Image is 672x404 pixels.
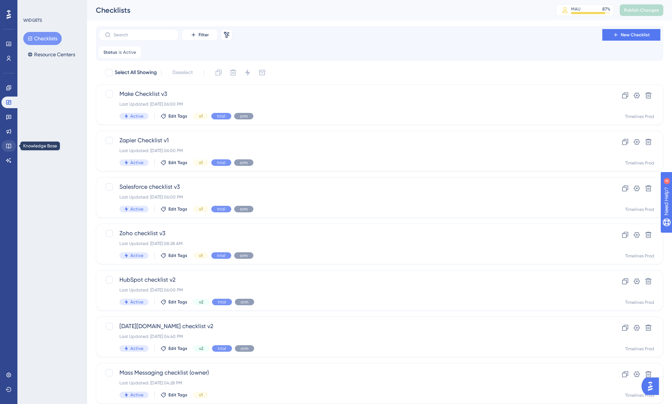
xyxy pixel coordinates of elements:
[625,114,654,119] div: Timelines Prod
[240,160,248,166] span: crm
[23,17,42,23] div: WIDGETS
[168,113,187,119] span: Edit Tags
[160,346,187,351] button: Edit Tags
[199,32,209,38] span: Filter
[624,7,659,13] span: Publish Changes
[621,32,650,38] span: New Checklist
[160,113,187,119] button: Edit Tags
[625,253,654,259] div: Timelines Prod
[119,380,582,386] div: Last Updated: [DATE] 04:28 PM
[172,68,193,77] span: Deselect
[182,29,218,41] button: Filter
[119,49,122,55] span: is
[119,276,582,284] span: HubSpot checklist v2
[160,253,187,258] button: Edit Tags
[130,346,143,351] span: Active
[130,160,143,166] span: Active
[217,160,225,166] span: trial
[168,392,187,398] span: Edit Tags
[130,392,143,398] span: Active
[625,207,654,212] div: Timelines Prod
[23,32,62,45] button: Checklists
[168,160,187,166] span: Edit Tags
[602,6,610,12] div: 87 %
[620,4,663,16] button: Publish Changes
[119,368,582,377] span: Mass Messaging checklist (owner)
[119,194,582,200] div: Last Updated: [DATE] 06:00 PM
[625,392,654,398] div: Timelines Prod
[114,32,172,37] input: Search
[642,375,663,397] iframe: UserGuiding AI Assistant Launcher
[240,206,248,212] span: crm
[241,346,248,351] span: crm
[119,229,582,238] span: Zoho checklist v3
[199,253,203,258] span: v1
[217,113,225,119] span: trial
[119,322,582,331] span: [DATE][DOMAIN_NAME] checklist v2
[119,241,582,246] div: Last Updated: [DATE] 08:28 AM
[96,5,538,15] div: Checklists
[103,49,117,55] span: Status
[199,113,203,119] span: v1
[160,160,187,166] button: Edit Tags
[50,4,53,9] div: 4
[119,90,582,98] span: Make Checklist v3
[17,2,45,11] span: Need Help?
[160,392,187,398] button: Edit Tags
[119,183,582,191] span: Salesforce checklist v3
[130,253,143,258] span: Active
[115,68,157,77] span: Select All Showing
[130,299,143,305] span: Active
[199,206,203,212] span: v1
[168,299,187,305] span: Edit Tags
[240,113,248,119] span: crm
[217,206,225,212] span: trial
[119,287,582,293] div: Last Updated: [DATE] 06:00 PM
[218,299,226,305] span: trial
[168,253,187,258] span: Edit Tags
[240,253,248,258] span: crm
[241,299,248,305] span: crm
[123,49,136,55] span: Active
[130,113,143,119] span: Active
[23,48,80,61] button: Resource Centers
[199,299,203,305] span: v2
[625,160,654,166] div: Timelines Prod
[217,253,225,258] span: trial
[160,206,187,212] button: Edit Tags
[119,334,582,339] div: Last Updated: [DATE] 04:40 PM
[168,346,187,351] span: Edit Tags
[625,299,654,305] div: Timelines Prod
[199,160,203,166] span: v1
[119,148,582,154] div: Last Updated: [DATE] 06:00 PM
[571,6,581,12] div: MAU
[218,346,226,351] span: trial
[160,299,187,305] button: Edit Tags
[119,136,582,145] span: Zapier Checklist v1
[168,206,187,212] span: Edit Tags
[625,346,654,352] div: Timelines Prod
[119,101,582,107] div: Last Updated: [DATE] 06:00 PM
[602,29,660,41] button: New Checklist
[199,392,203,398] span: v1
[199,346,203,351] span: v2
[130,206,143,212] span: Active
[166,66,199,79] button: Deselect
